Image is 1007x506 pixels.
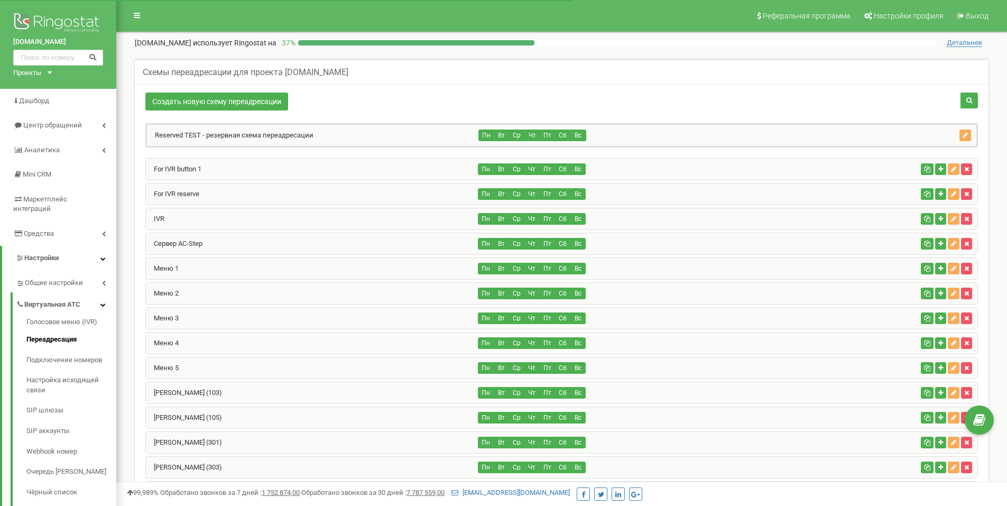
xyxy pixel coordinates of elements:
button: Ср [509,238,524,250]
button: Пн [478,312,494,324]
button: Вт [493,337,509,349]
button: Пт [539,263,555,274]
button: Ср [509,412,524,424]
button: Пн [478,387,494,399]
button: Ср [509,130,525,141]
button: Вт [493,462,509,473]
a: Настройка исходящей связи [26,370,116,400]
button: Чт [524,263,540,274]
span: Общие настройки [25,278,83,288]
button: Чт [524,387,540,399]
button: Пт [539,213,555,225]
span: Mini CRM [23,170,51,178]
a: Общие настройки [16,271,116,292]
button: Пн [478,362,494,374]
button: Пт [539,387,555,399]
a: Создать новую схему переадресации [145,93,288,111]
button: Пн [478,288,494,299]
a: Сервер AC-Step [146,240,202,247]
button: Пн [478,462,494,473]
span: Аналитика [24,146,60,154]
button: Ср [509,312,524,324]
button: Чт [524,462,540,473]
button: Вс [570,412,586,424]
a: Подключение номеров [26,350,116,371]
a: SIP аккаунты [26,421,116,441]
button: Вт [493,362,509,374]
button: Ср [509,213,524,225]
button: Ср [509,387,524,399]
a: Меню 1 [146,264,179,272]
h5: Схемы переадресации для проекта [DOMAIN_NAME] [143,68,348,77]
p: 37 % [276,38,298,48]
a: [DOMAIN_NAME] [13,37,103,47]
u: 1 752 874,00 [262,489,300,496]
button: Ср [509,437,524,448]
button: Вт [493,263,509,274]
button: Сб [555,130,571,141]
span: Настройки [24,254,59,262]
button: Пн [478,412,494,424]
span: Выход [966,12,988,20]
button: Поиск схемы переадресации [960,93,978,108]
button: Пт [539,437,555,448]
button: Вс [570,312,586,324]
button: Пт [539,312,555,324]
button: Чт [524,238,540,250]
button: Вс [570,387,586,399]
button: Сб [555,412,570,424]
button: Сб [555,462,570,473]
button: Ср [509,188,524,200]
button: Вт [493,238,509,250]
button: Чт [524,412,540,424]
a: [EMAIL_ADDRESS][DOMAIN_NAME] [451,489,570,496]
span: Настройки профиля [874,12,944,20]
button: Сб [555,238,570,250]
button: Пт [539,462,555,473]
button: Пт [539,238,555,250]
button: Вт [493,288,509,299]
button: Пт [539,412,555,424]
a: Меню 5 [146,364,179,372]
button: Вс [570,288,586,299]
button: Ср [509,462,524,473]
span: Обработано звонков за 7 дней : [160,489,300,496]
a: For IVR button 1 [146,165,201,173]
button: Ср [509,163,524,175]
a: Голосовое меню (IVR) [26,317,116,330]
button: Чт [524,288,540,299]
button: Вс [570,462,586,473]
button: Пт [539,163,555,175]
button: Вт [493,437,509,448]
button: Вс [570,188,586,200]
button: Вс [570,263,586,274]
button: Пн [478,163,494,175]
a: Переадресация [26,329,116,350]
button: Пт [539,362,555,374]
span: Средства [24,229,54,237]
button: Вс [570,337,586,349]
a: Меню 4 [146,339,179,347]
a: Меню 3 [146,314,179,322]
button: Ср [509,362,524,374]
button: Чт [524,188,540,200]
button: Сб [555,213,570,225]
button: Пт [539,337,555,349]
a: [PERSON_NAME] (105) [146,413,222,421]
button: Вс [570,362,586,374]
button: Вс [570,130,586,141]
a: Reserved TEST - резервная схема переадресации [147,131,313,139]
button: Пт [539,288,555,299]
button: Сб [555,312,570,324]
button: Вт [493,188,509,200]
a: Очередь [PERSON_NAME] [26,462,116,482]
button: Пн [478,337,494,349]
button: Чт [524,337,540,349]
button: Вт [493,412,509,424]
span: Дашборд [19,97,49,105]
button: Пн [478,213,494,225]
button: Вт [493,213,509,225]
button: Вт [494,130,510,141]
button: Сб [555,163,570,175]
img: Ringostat logo [13,11,103,37]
